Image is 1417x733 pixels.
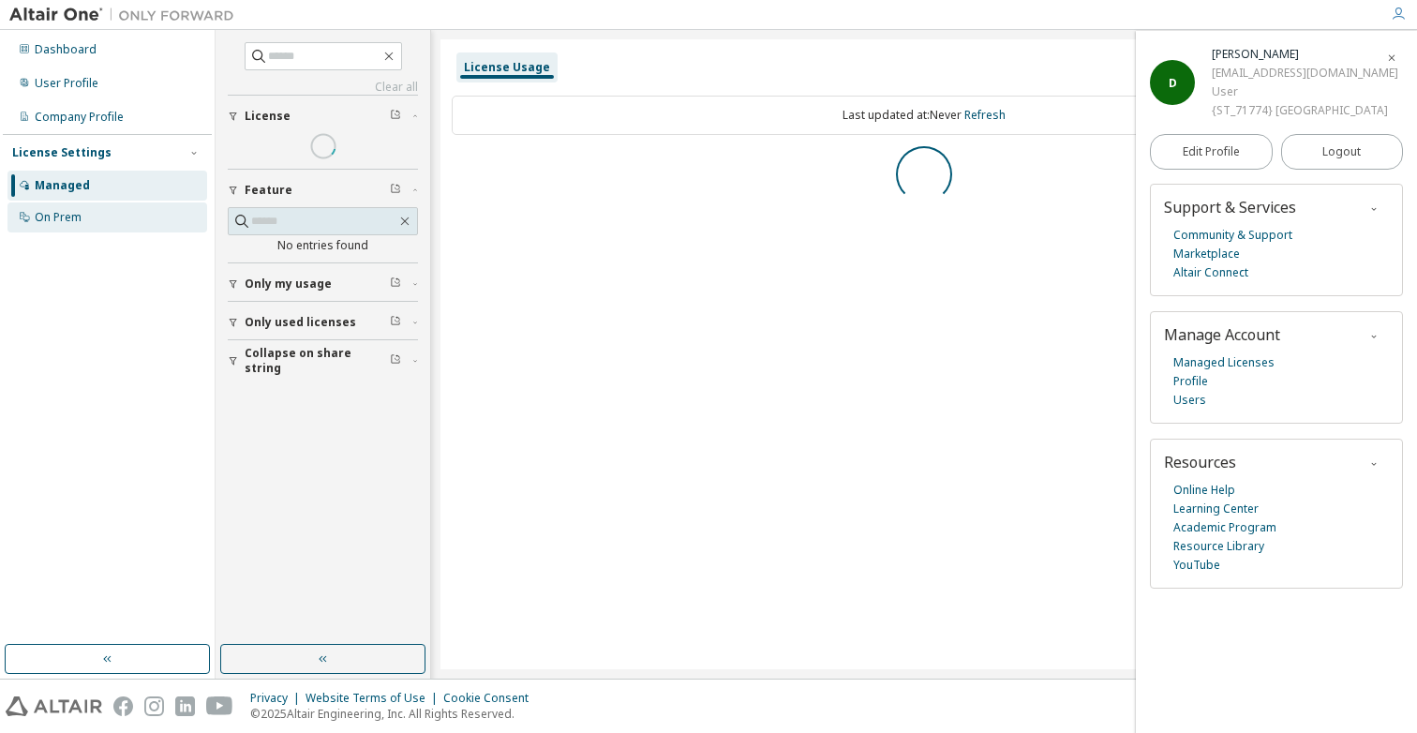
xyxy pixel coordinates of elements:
[12,145,112,160] div: License Settings
[1169,75,1177,91] span: D
[228,340,418,381] button: Collapse on share string
[1173,500,1259,518] a: Learning Center
[245,109,291,124] span: License
[35,42,97,57] div: Dashboard
[1164,324,1280,345] span: Manage Account
[1212,45,1398,64] div: Dimas Ihsan
[35,210,82,225] div: On Prem
[35,76,98,91] div: User Profile
[1173,481,1235,500] a: Online Help
[1173,226,1292,245] a: Community & Support
[245,277,332,292] span: Only my usage
[1212,64,1398,82] div: [EMAIL_ADDRESS][DOMAIN_NAME]
[1212,101,1398,120] div: {ST_71774} [GEOGRAPHIC_DATA]
[245,315,356,330] span: Only used licenses
[228,170,418,211] button: Feature
[9,6,244,24] img: Altair One
[1322,142,1361,161] span: Logout
[228,96,418,137] button: License
[390,277,401,292] span: Clear filter
[228,302,418,343] button: Only used licenses
[1173,391,1206,410] a: Users
[1173,518,1276,537] a: Academic Program
[964,107,1006,123] a: Refresh
[1183,144,1240,159] span: Edit Profile
[35,178,90,193] div: Managed
[1173,245,1240,263] a: Marketplace
[1150,134,1273,170] a: Edit Profile
[1212,82,1398,101] div: User
[206,696,233,716] img: youtube.svg
[35,110,124,125] div: Company Profile
[1281,134,1404,170] button: Logout
[113,696,133,716] img: facebook.svg
[250,691,306,706] div: Privacy
[464,60,550,75] div: License Usage
[144,696,164,716] img: instagram.svg
[1173,353,1275,372] a: Managed Licenses
[228,238,418,253] div: No entries found
[228,263,418,305] button: Only my usage
[250,706,540,722] p: © 2025 Altair Engineering, Inc. All Rights Reserved.
[245,183,292,198] span: Feature
[390,315,401,330] span: Clear filter
[443,691,540,706] div: Cookie Consent
[1173,372,1208,391] a: Profile
[390,183,401,198] span: Clear filter
[1164,197,1296,217] span: Support & Services
[228,80,418,95] a: Clear all
[175,696,195,716] img: linkedin.svg
[390,353,401,368] span: Clear filter
[1173,263,1248,282] a: Altair Connect
[452,96,1396,135] div: Last updated at: Never
[390,109,401,124] span: Clear filter
[245,346,390,376] span: Collapse on share string
[1164,452,1236,472] span: Resources
[1173,556,1220,575] a: YouTube
[6,696,102,716] img: altair_logo.svg
[306,691,443,706] div: Website Terms of Use
[1173,537,1264,556] a: Resource Library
